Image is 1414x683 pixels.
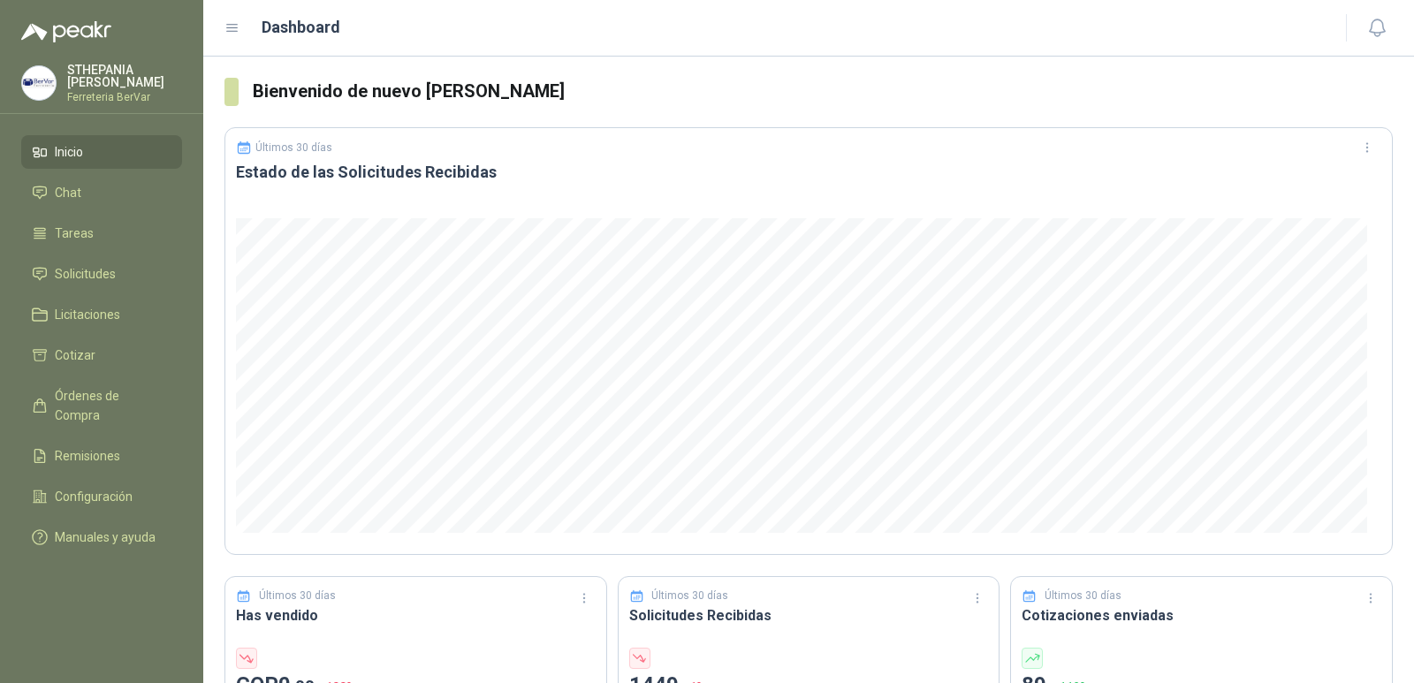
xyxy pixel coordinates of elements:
[21,480,182,513] a: Configuración
[21,520,182,554] a: Manuales y ayuda
[21,298,182,331] a: Licitaciones
[253,78,1393,105] h3: Bienvenido de nuevo [PERSON_NAME]
[236,162,1381,183] h3: Estado de las Solicitudes Recibidas
[1045,588,1121,604] p: Últimos 30 días
[21,21,111,42] img: Logo peakr
[236,604,596,626] h3: Has vendido
[21,439,182,473] a: Remisiones
[21,216,182,250] a: Tareas
[55,487,133,506] span: Configuración
[55,142,83,162] span: Inicio
[21,257,182,291] a: Solicitudes
[21,379,182,432] a: Órdenes de Compra
[55,386,165,425] span: Órdenes de Compra
[21,135,182,169] a: Inicio
[21,338,182,372] a: Cotizar
[67,64,182,88] p: STHEPANIA [PERSON_NAME]
[259,588,336,604] p: Últimos 30 días
[651,588,728,604] p: Últimos 30 días
[22,66,56,100] img: Company Logo
[55,224,94,243] span: Tareas
[55,264,116,284] span: Solicitudes
[21,176,182,209] a: Chat
[55,446,120,466] span: Remisiones
[55,183,81,202] span: Chat
[67,92,182,102] p: Ferreteria BerVar
[629,604,989,626] h3: Solicitudes Recibidas
[55,305,120,324] span: Licitaciones
[255,141,332,154] p: Últimos 30 días
[55,345,95,365] span: Cotizar
[1022,604,1381,626] h3: Cotizaciones enviadas
[55,527,156,547] span: Manuales y ayuda
[262,15,340,40] h1: Dashboard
